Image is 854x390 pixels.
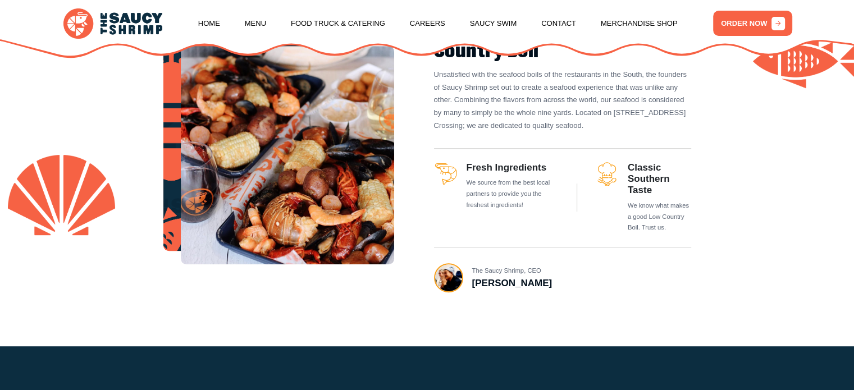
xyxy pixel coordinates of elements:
[63,8,162,38] img: logo
[434,20,691,63] h2: Statesboro's favorite Low Country Boil
[435,264,462,291] img: Author Image
[601,2,678,45] a: Merchandise Shop
[163,33,330,251] img: Image
[628,162,691,196] h3: Classic Southern Taste
[466,162,559,173] h3: Fresh Ingredients
[472,278,552,289] h3: [PERSON_NAME]
[181,46,394,264] img: Image
[628,200,691,233] p: We know what makes a good Low Country Boil. Trust us.
[472,266,541,276] span: The Saucy Shrimp, CEO
[198,2,220,45] a: Home
[291,2,385,45] a: Food Truck & Catering
[713,11,792,36] a: ORDER NOW
[541,2,576,45] a: Contact
[466,177,559,210] p: We source from the best local partners to provide you the freshest ingredients!
[470,2,517,45] a: Saucy Swim
[245,2,266,45] a: Menu
[434,68,691,132] p: Unsatisfied with the seafood boils of the restaurants in the South, the founders of Saucy Shrimp ...
[410,2,445,45] a: Careers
